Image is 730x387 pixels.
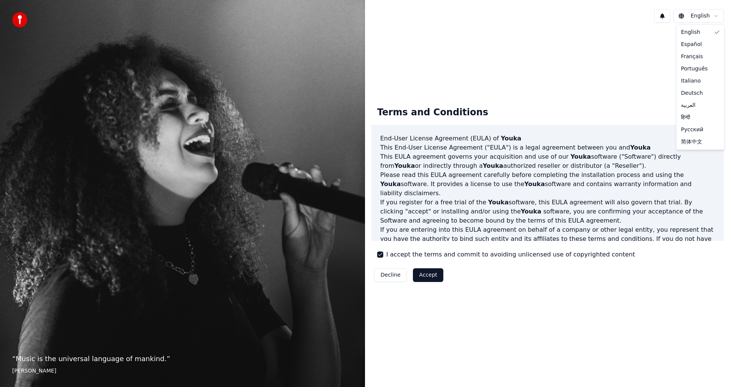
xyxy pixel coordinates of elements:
[681,53,703,61] span: Français
[681,89,703,97] span: Deutsch
[681,65,708,73] span: Português
[681,126,703,134] span: Русский
[681,77,701,85] span: Italiano
[681,114,690,121] span: हिन्दी
[681,138,702,146] span: 简体中文
[681,41,702,48] span: Español
[681,102,695,109] span: العربية
[681,29,700,36] span: English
